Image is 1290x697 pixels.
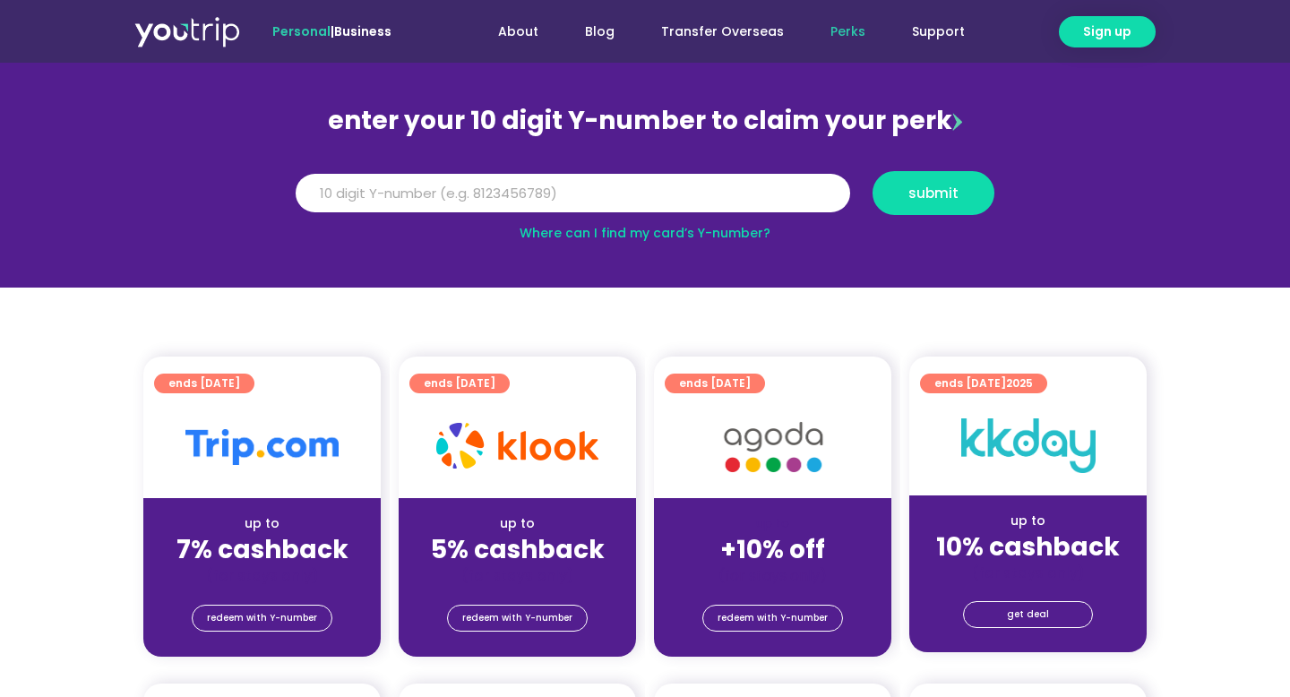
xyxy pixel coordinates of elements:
a: Business [334,22,391,40]
a: redeem with Y-number [702,605,843,632]
span: get deal [1007,602,1049,627]
div: up to [413,514,622,533]
button: submit [873,171,994,215]
a: Sign up [1059,16,1156,47]
span: ends [DATE] [168,374,240,393]
a: redeem with Y-number [447,605,588,632]
div: (for stays only) [413,566,622,585]
a: Transfer Overseas [638,15,807,48]
a: About [475,15,562,48]
a: Support [889,15,988,48]
div: up to [924,512,1132,530]
span: ends [DATE] [934,374,1033,393]
span: 2025 [1006,375,1033,391]
span: redeem with Y-number [207,606,317,631]
div: (for stays only) [668,566,877,585]
a: Blog [562,15,638,48]
div: up to [158,514,366,533]
form: Y Number [296,171,994,228]
a: get deal [963,601,1093,628]
span: ends [DATE] [424,374,495,393]
a: Perks [807,15,889,48]
strong: +10% off [720,532,825,567]
a: ends [DATE]2025 [920,374,1047,393]
strong: 5% cashback [431,532,605,567]
a: ends [DATE] [665,374,765,393]
strong: 7% cashback [176,532,348,567]
a: redeem with Y-number [192,605,332,632]
div: enter your 10 digit Y-number to claim your perk [287,98,1003,144]
span: up to [756,514,789,532]
nav: Menu [440,15,988,48]
span: redeem with Y-number [718,606,828,631]
span: Personal [272,22,331,40]
span: | [272,22,391,40]
input: 10 digit Y-number (e.g. 8123456789) [296,174,850,213]
a: ends [DATE] [154,374,254,393]
strong: 10% cashback [936,529,1120,564]
a: Where can I find my card’s Y-number? [520,224,770,242]
div: (for stays only) [924,564,1132,582]
div: (for stays only) [158,566,366,585]
span: ends [DATE] [679,374,751,393]
span: submit [908,186,959,200]
a: ends [DATE] [409,374,510,393]
span: Sign up [1083,22,1131,41]
span: redeem with Y-number [462,606,572,631]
